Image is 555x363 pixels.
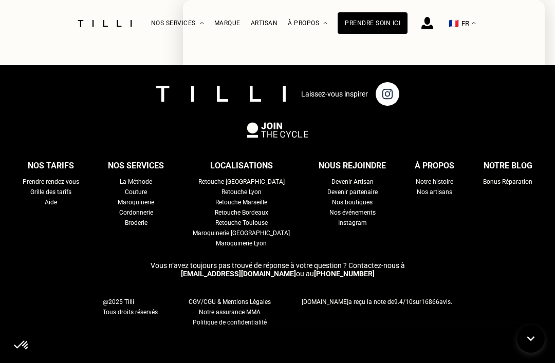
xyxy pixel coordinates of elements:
[189,317,271,328] a: Politique de confidentialité
[30,187,71,197] a: Grille des tarifs
[151,1,204,46] div: Nos services
[103,297,158,307] span: @2025 Tilli
[28,158,74,174] div: Nos tarifs
[151,261,405,270] span: Vous n‘avez toujours pas trouvé de réponse à votre question ? Contactez-nous à
[125,218,147,228] a: Broderie
[45,197,57,207] a: Aide
[108,158,164,174] div: Nos services
[118,197,154,207] a: Maroquinerie
[120,177,152,187] a: La Méthode
[181,270,296,278] a: [EMAIL_ADDRESS][DOMAIN_NAME]
[23,177,79,187] a: Prendre rendez-vous
[74,20,136,27] img: Logo du service de couturière Tilli
[125,187,147,197] a: Couture
[193,319,267,326] span: Politique de confidentialité
[103,307,158,317] span: Tous droits réservés
[156,86,286,102] img: logo Tilli
[119,207,153,218] a: Cordonnerie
